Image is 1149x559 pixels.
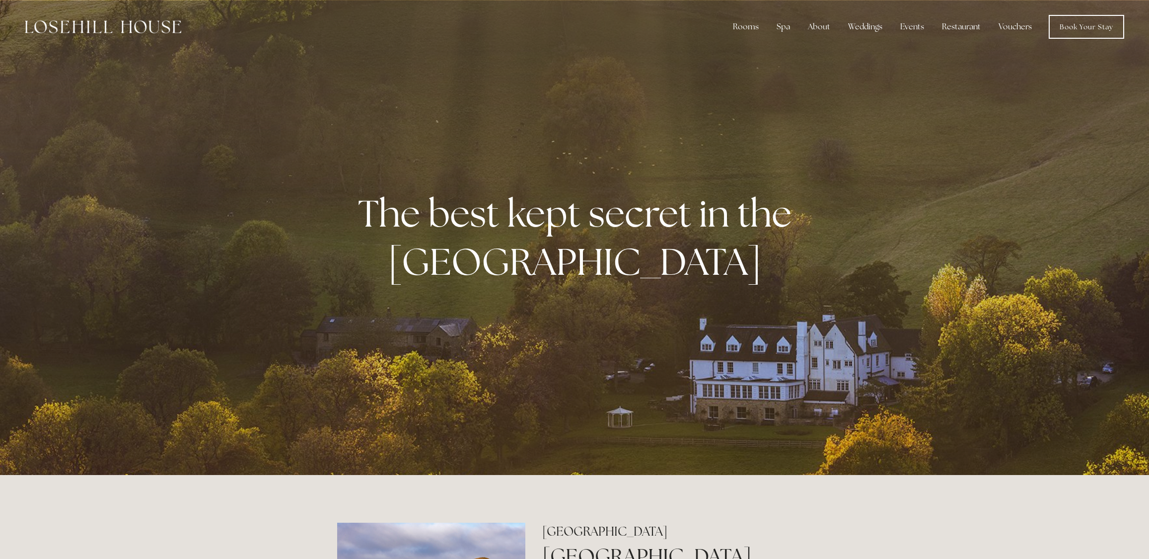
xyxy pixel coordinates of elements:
[991,17,1040,37] a: Vouchers
[358,189,799,286] strong: The best kept secret in the [GEOGRAPHIC_DATA]
[1049,15,1124,39] a: Book Your Stay
[25,20,181,33] img: Losehill House
[934,17,989,37] div: Restaurant
[725,17,767,37] div: Rooms
[800,17,838,37] div: About
[892,17,932,37] div: Events
[769,17,798,37] div: Spa
[840,17,890,37] div: Weddings
[542,523,812,540] h2: [GEOGRAPHIC_DATA]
